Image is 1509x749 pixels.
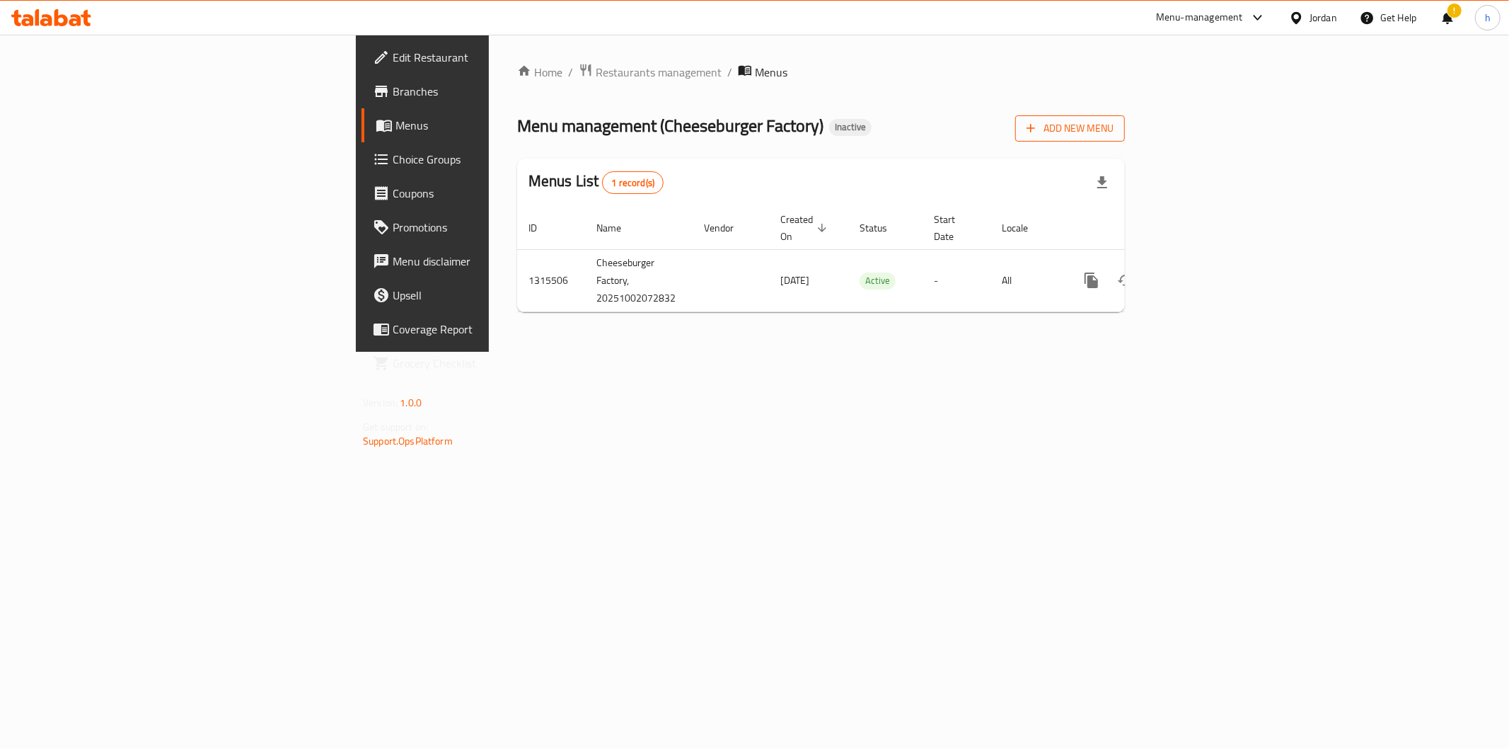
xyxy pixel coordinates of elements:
span: Menu disclaimer [393,253,596,270]
button: more [1075,263,1109,297]
a: Coupons [362,176,608,210]
span: Edit Restaurant [393,49,596,66]
span: Grocery Checklist [393,355,596,372]
span: Branches [393,83,596,100]
a: Promotions [362,210,608,244]
span: Coupons [393,185,596,202]
div: Inactive [829,119,872,136]
h2: Menus List [528,171,664,194]
span: Created On [780,211,831,245]
div: Export file [1085,166,1119,200]
a: Coverage Report [362,312,608,346]
td: Cheeseburger Factory, 20251002072832 [585,249,693,311]
div: Jordan [1309,10,1337,25]
span: Add New Menu [1027,120,1114,137]
nav: breadcrumb [517,63,1125,81]
a: Menu disclaimer [362,244,608,278]
span: Vendor [704,219,752,236]
span: Version: [363,394,398,412]
span: ID [528,219,555,236]
td: All [990,249,1063,311]
a: Branches [362,74,608,108]
th: Actions [1063,207,1222,250]
span: 1 record(s) [603,176,663,190]
span: Name [596,219,640,236]
span: h [1485,10,1491,25]
a: Grocery Checklist [362,346,608,380]
span: Promotions [393,219,596,236]
a: Upsell [362,278,608,312]
span: Active [860,273,896,289]
span: Restaurants management [596,64,722,81]
a: Support.OpsPlatform [363,432,453,450]
a: Restaurants management [579,63,722,81]
a: Menus [362,108,608,142]
button: Change Status [1109,263,1143,297]
span: Choice Groups [393,151,596,168]
button: Add New Menu [1015,115,1125,142]
span: Menus [395,117,596,134]
span: Status [860,219,906,236]
span: Inactive [829,121,872,133]
li: / [727,64,732,81]
span: [DATE] [780,271,809,290]
div: Total records count [602,171,664,194]
span: Upsell [393,287,596,304]
span: Coverage Report [393,321,596,338]
span: 1.0.0 [400,394,422,412]
span: Locale [1002,219,1046,236]
span: Get support on: [363,418,428,436]
td: - [923,249,990,311]
span: Start Date [934,211,973,245]
table: enhanced table [517,207,1222,312]
a: Choice Groups [362,142,608,176]
span: Menus [755,64,787,81]
div: Menu-management [1156,9,1243,26]
span: Menu management ( Cheeseburger Factory ) [517,110,823,142]
a: Edit Restaurant [362,40,608,74]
